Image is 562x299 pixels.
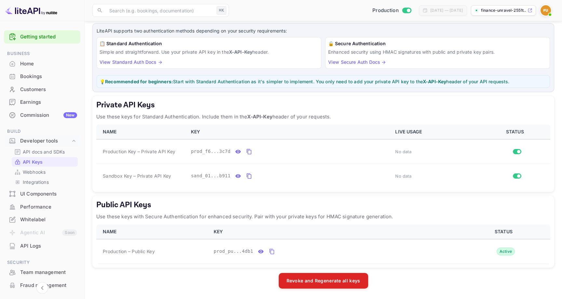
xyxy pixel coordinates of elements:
div: Webhooks [12,167,78,177]
div: Whitelabel [4,213,80,226]
a: Webhooks [14,169,75,175]
div: Earnings [4,96,80,109]
div: Performance [20,203,77,211]
a: CommissionNew [4,109,80,121]
div: Earnings [20,99,77,106]
div: [DATE] — [DATE] [430,7,463,13]
p: Enhanced security using HMAC signatures with public and private key pairs. [328,48,547,55]
a: Bookings [4,70,80,82]
h5: Public API Keys [96,200,550,210]
p: Integrations [23,179,49,185]
span: Sandbox Key – Private API Key [103,172,171,179]
p: Use these keys with Secure Authentication for enhanced security. Pair with your private keys for ... [96,213,550,221]
div: Whitelabel [20,216,77,224]
div: Developer tools [4,135,80,147]
div: ⌘K [217,6,226,15]
th: KEY [210,224,460,239]
p: 💡 Start with Standard Authentication as it's simpler to implement. You only need to add your priv... [100,78,547,85]
p: finance-unravel-2551t.... [481,7,526,13]
a: Fraud management [4,279,80,291]
div: Getting started [4,30,80,44]
table: private api keys table [96,125,550,188]
div: Switch to Sandbox mode [370,7,414,14]
div: Customers [4,83,80,96]
span: No data [395,149,411,154]
input: Search (e.g. bookings, documentation) [105,4,214,17]
a: Earnings [4,96,80,108]
th: NAME [96,125,187,139]
a: View Secure Auth Docs → [328,59,386,65]
img: LiteAPI logo [5,5,57,16]
p: Simple and straightforward. Use your private API key in the header. [100,48,318,55]
a: UI Components [4,188,80,200]
th: LIVE USAGE [391,125,482,139]
div: Bookings [20,73,77,80]
button: Revoke and Regenerate all keys [279,273,368,289]
div: Fraud management [20,282,77,289]
span: Business [4,50,80,57]
a: Team management [4,266,80,278]
p: Use these keys for Standard Authentication. Include them in the header of your requests. [96,113,550,121]
div: API Logs [20,242,77,250]
th: KEY [187,125,391,139]
strong: Recommended for beginners: [105,79,173,84]
table: public api keys table [96,224,550,264]
span: No data [395,173,411,179]
h6: 🔒 Secure Authentication [328,40,547,47]
div: Home [20,60,77,68]
a: View Standard Auth Docs → [100,59,162,65]
span: Build [4,128,80,135]
div: API docs and SDKs [12,147,78,156]
strong: X-API-Key [423,79,446,84]
div: Commission [20,112,77,119]
div: CommissionNew [4,109,80,122]
p: Webhooks [23,169,46,175]
a: Performance [4,201,80,213]
h5: Private API Keys [96,100,550,110]
span: Production [372,7,399,14]
div: Developer tools [20,137,71,145]
h6: 📋 Standard Authentication [100,40,318,47]
p: LiteAPI supports two authentication methods depending on your security requirements: [97,27,550,34]
a: Getting started [20,33,77,41]
p: API Keys [23,158,43,165]
span: prod_f6...3c7d [191,148,231,155]
div: Customers [20,86,77,93]
span: sand_01...b911 [191,172,231,179]
div: UI Components [20,190,77,198]
a: Whitelabel [4,213,80,225]
a: Home [4,58,80,70]
div: API Keys [12,157,78,167]
th: STATUS [482,125,550,139]
strong: X-API-Key [229,49,252,55]
span: Production Key – Private API Key [103,148,175,155]
a: API Logs [4,240,80,252]
div: Active [497,248,515,255]
span: Security [4,259,80,266]
span: Production – Public Key [103,248,155,255]
th: NAME [96,224,210,239]
a: API Keys [14,158,75,165]
a: Integrations [14,179,75,185]
div: Bookings [4,70,80,83]
div: Fraud management [4,279,80,292]
span: prod_pu...4db1 [214,248,253,255]
strong: X-API-Key [247,114,272,120]
button: Collapse navigation [36,282,48,294]
th: STATUS [460,224,550,239]
a: API docs and SDKs [14,148,75,155]
div: Integrations [12,177,78,187]
p: API docs and SDKs [23,148,65,155]
div: Team management [4,266,80,279]
div: New [63,112,77,118]
a: Customers [4,83,80,95]
div: Team management [20,269,77,276]
img: Finance Unravel [541,5,551,16]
